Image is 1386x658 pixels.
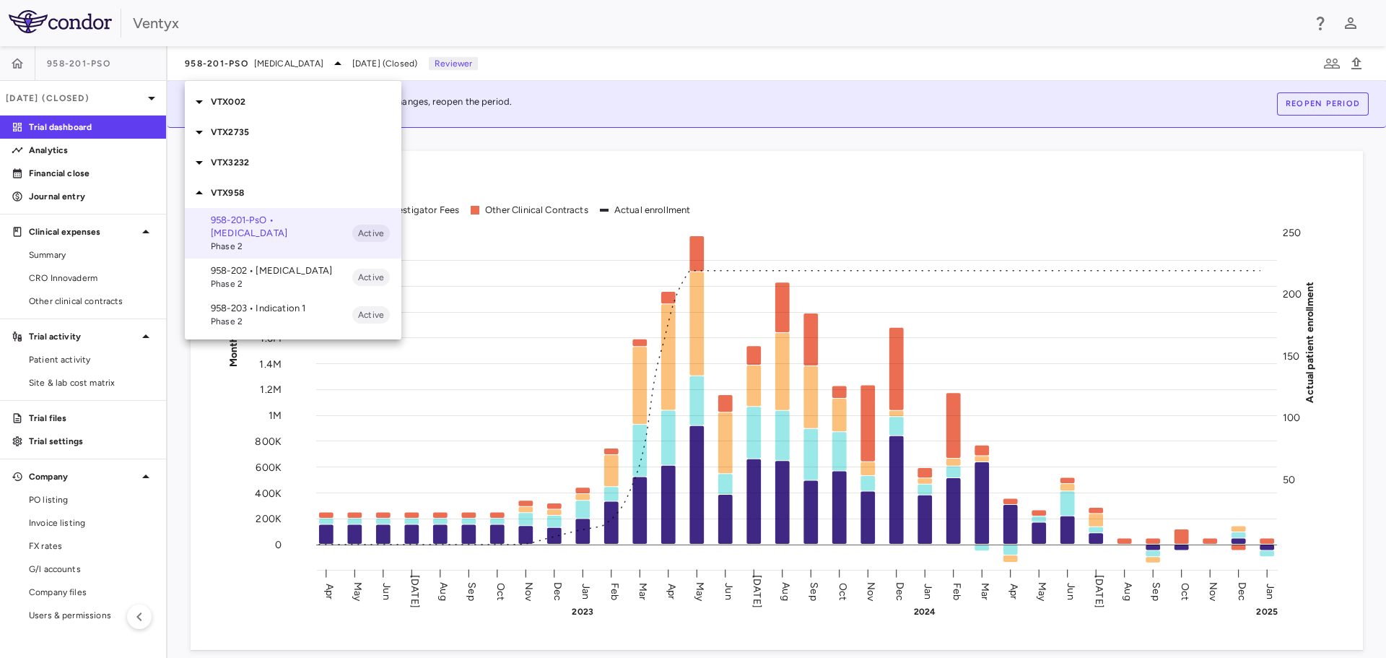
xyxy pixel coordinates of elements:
div: 958-201-PsO • [MEDICAL_DATA]Phase 2Active [185,208,401,259]
p: 958-202 • [MEDICAL_DATA] [211,264,352,277]
div: 958-203 • Indication 1Phase 2Active [185,296,401,334]
p: VTX2735 [211,126,401,139]
div: 958-202 • [MEDICAL_DATA]Phase 2Active [185,259,401,296]
p: VTX3232 [211,156,401,169]
div: VTX3232 [185,147,401,178]
div: VTX002 [185,87,401,117]
span: Active [352,227,390,240]
p: 958-203 • Indication 1 [211,302,352,315]
p: 958-201-PsO • [MEDICAL_DATA] [211,214,352,240]
p: VTX958 [211,186,401,199]
span: Active [352,271,390,284]
span: Phase 2 [211,315,352,328]
span: Active [352,308,390,321]
span: Phase 2 [211,277,352,290]
div: VTX958 [185,178,401,208]
div: VTX2735 [185,117,401,147]
p: VTX002 [211,95,401,108]
span: Phase 2 [211,240,352,253]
